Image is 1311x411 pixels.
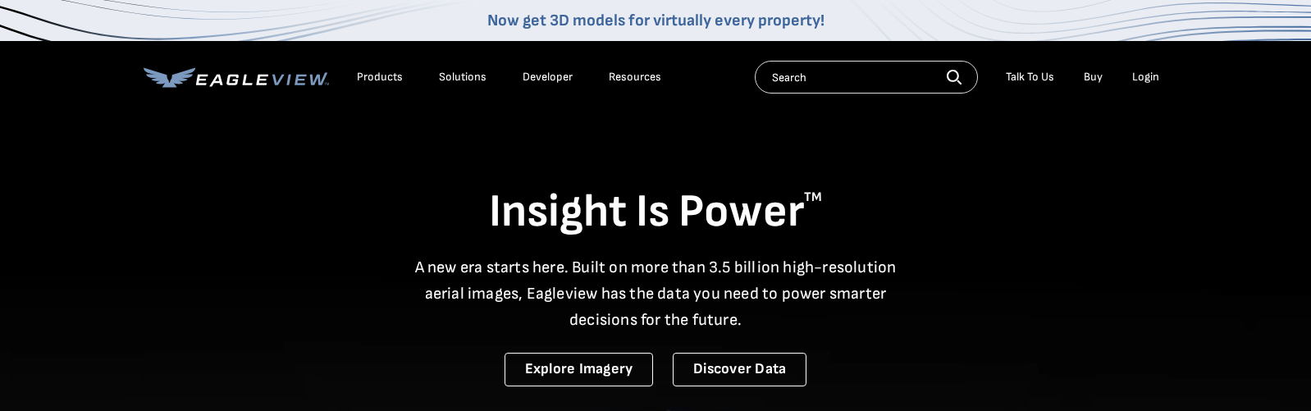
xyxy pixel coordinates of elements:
a: Buy [1084,70,1103,84]
a: Discover Data [673,353,806,386]
a: Now get 3D models for virtually every property! [487,11,825,30]
h1: Insight Is Power [144,184,1167,241]
div: Solutions [439,70,486,84]
a: Explore Imagery [505,353,654,386]
sup: TM [804,190,822,205]
div: Talk To Us [1006,70,1054,84]
div: Login [1132,70,1159,84]
div: Resources [609,70,661,84]
div: Products [357,70,403,84]
p: A new era starts here. Built on more than 3.5 billion high-resolution aerial images, Eagleview ha... [404,254,907,333]
input: Search [755,61,978,94]
a: Developer [523,70,573,84]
